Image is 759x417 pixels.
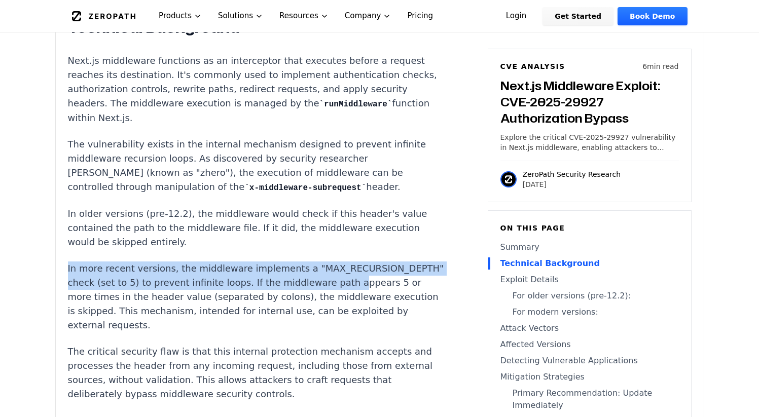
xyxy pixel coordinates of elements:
p: Explore the critical CVE-2025-29927 vulnerability in Next.js middleware, enabling attackers to by... [500,132,679,153]
p: [DATE] [523,179,621,189]
a: For modern versions: [500,306,679,318]
img: ZeroPath Security Research [500,171,517,187]
a: Get Started [543,7,613,25]
h6: CVE Analysis [500,61,565,71]
p: The critical security flaw is that this internal protection mechanism accepts and processes the h... [68,345,445,401]
code: x-middleware-subrequest [244,183,366,193]
h3: Next.js Middleware Exploit: CVE-2025-29927 Authorization Bypass [500,78,679,126]
h2: Technical Background [68,17,445,37]
p: The vulnerability exists in the internal mechanism designed to prevent infinite middleware recurs... [68,137,445,195]
p: 6 min read [642,61,678,71]
a: Book Demo [618,7,687,25]
code: runMiddleware [319,100,392,109]
a: Affected Versions [500,338,679,351]
p: In older versions (pre-12.2), the middleware would check if this header's value contained the pat... [68,207,445,249]
a: Primary Recommendation: Update Immediately [500,387,679,411]
a: Technical Background [500,257,679,270]
a: Login [494,7,539,25]
p: Next.js middleware functions as an interceptor that executes before a request reaches its destina... [68,54,445,125]
a: Exploit Details [500,274,679,286]
a: Attack Vectors [500,322,679,334]
p: ZeroPath Security Research [523,169,621,179]
a: Summary [500,241,679,253]
a: Mitigation Strategies [500,371,679,383]
a: Detecting Vulnerable Applications [500,355,679,367]
h6: On this page [500,223,679,233]
p: In more recent versions, the middleware implements a "MAX_RECURSION_DEPTH" check (set to 5) to pr... [68,261,445,332]
a: For older versions (pre-12.2): [500,290,679,302]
